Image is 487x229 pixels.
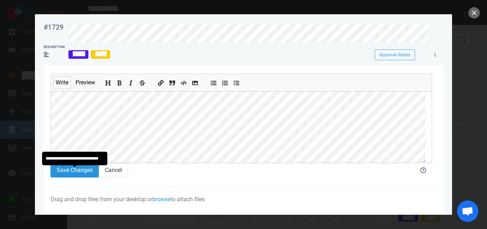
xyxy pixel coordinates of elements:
[179,78,188,85] button: Insert code
[152,196,170,203] a: browse
[115,78,124,85] button: Add bold text
[168,78,176,85] button: Insert a quote
[104,78,112,85] button: Add header
[375,50,415,60] button: Approval Status
[221,78,229,85] button: Add ordered list
[191,78,199,85] button: Add image
[468,7,480,19] button: close
[51,196,152,203] span: Drag and drop files from your desktop or
[232,78,241,85] button: Add checked list
[138,78,147,85] button: Add strikethrough text
[73,76,98,89] button: Preview
[157,78,165,85] button: Add a link
[43,23,63,32] div: #1729
[51,163,99,177] button: Save Changes
[99,163,128,177] button: Cancel
[170,196,205,203] span: to attach files
[43,45,65,50] div: Description
[209,78,218,85] button: Add unordered list
[457,201,478,222] a: Chat abierto
[53,76,71,89] button: Write
[127,78,135,85] button: Add italic text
